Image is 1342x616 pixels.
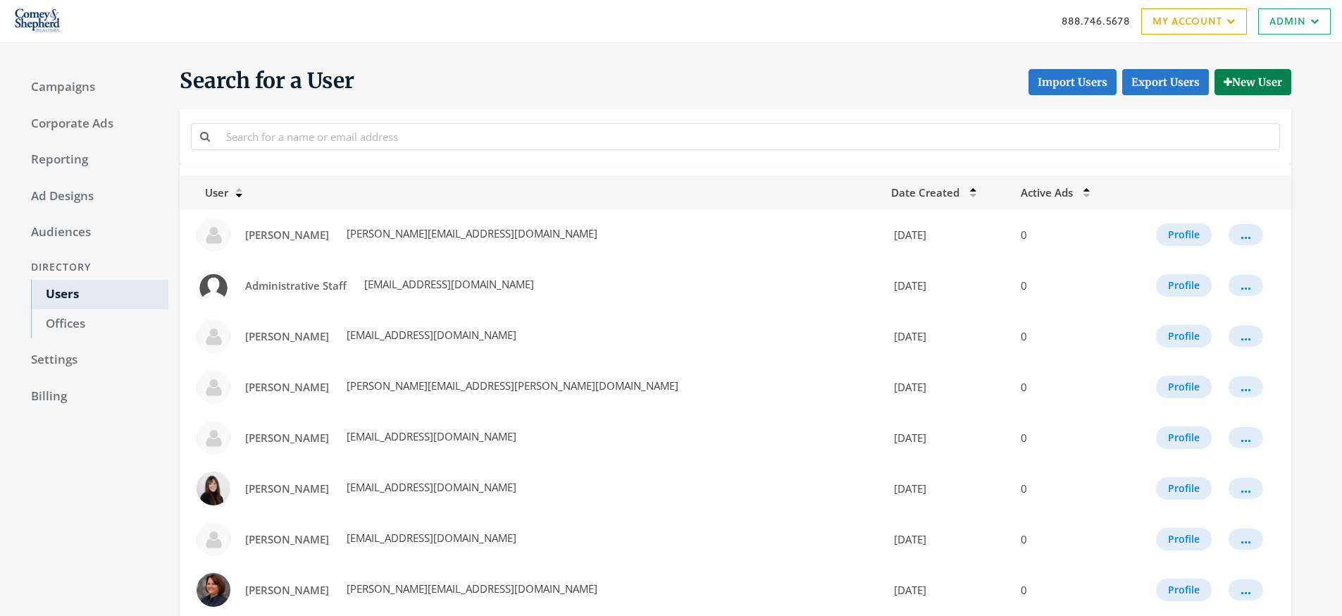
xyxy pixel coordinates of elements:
td: [DATE] [883,412,1012,463]
a: Billing [17,382,168,412]
img: Ally Haas profile [197,421,230,455]
span: Search for a User [180,67,354,95]
img: Alana Blythe profile [197,370,230,404]
div: ... [1241,234,1251,235]
button: Profile [1156,223,1212,246]
span: [PERSON_NAME] [245,431,329,445]
span: Date Created [891,185,959,199]
div: ... [1241,285,1251,286]
button: Profile [1156,376,1212,398]
img: Adam Menke profile [197,218,230,252]
button: Profile [1156,579,1212,601]
button: Profile [1156,477,1212,500]
td: 0 [1012,514,1119,565]
span: Administrative Staff [245,278,347,292]
button: ... [1229,478,1263,499]
span: [EMAIL_ADDRESS][DOMAIN_NAME] [344,429,516,443]
td: [DATE] [883,463,1012,514]
div: Directory [17,254,168,281]
a: My Account [1141,8,1247,35]
td: 0 [1012,311,1119,362]
span: [PERSON_NAME][EMAIL_ADDRESS][DOMAIN_NAME] [344,581,597,596]
span: [PERSON_NAME] [245,380,329,394]
td: [DATE] [883,514,1012,565]
div: ... [1241,538,1251,540]
td: [DATE] [883,260,1012,311]
a: [PERSON_NAME] [236,374,338,400]
div: ... [1241,335,1251,337]
a: [PERSON_NAME] [236,222,338,248]
a: Users [31,280,168,309]
td: [DATE] [883,311,1012,362]
td: 0 [1012,260,1119,311]
td: 0 [1012,362,1119,412]
a: Offices [31,309,168,339]
img: Aimee Boden profile [197,319,230,353]
button: ... [1229,427,1263,448]
a: [PERSON_NAME] [236,476,338,502]
span: [PERSON_NAME][EMAIL_ADDRESS][PERSON_NAME][DOMAIN_NAME] [344,378,678,393]
span: [PERSON_NAME] [245,228,329,242]
a: Campaigns [17,73,168,102]
td: 0 [1012,209,1119,260]
a: Reporting [17,145,168,175]
a: 888.746.5678 [1062,13,1130,28]
a: Settings [17,345,168,375]
i: Search for a name or email address [200,131,210,142]
td: [DATE] [883,362,1012,412]
div: ... [1241,386,1251,388]
a: Corporate Ads [17,109,168,139]
button: ... [1229,224,1263,245]
span: User [188,185,228,199]
div: ... [1241,589,1251,591]
button: ... [1229,275,1263,296]
a: [PERSON_NAME] [236,577,338,603]
img: Administrative Staff profile [197,269,230,302]
button: Import Users [1029,69,1117,95]
button: Profile [1156,426,1212,449]
a: [PERSON_NAME] [236,526,338,553]
img: Amy Canning profile [197,573,230,607]
span: [EMAIL_ADDRESS][DOMAIN_NAME] [344,531,516,545]
span: [PERSON_NAME] [245,532,329,546]
td: 0 [1012,565,1119,615]
button: Profile [1156,274,1212,297]
span: [PERSON_NAME] [245,481,329,495]
td: 0 [1012,412,1119,463]
td: [DATE] [883,209,1012,260]
button: ... [1229,529,1263,550]
img: Amanda Stiles profile [197,472,230,505]
input: Search for a name or email address [218,123,1280,149]
span: [EMAIL_ADDRESS][DOMAIN_NAME] [344,480,516,494]
td: 0 [1012,463,1119,514]
a: Admin [1258,8,1331,35]
a: Administrative Staff [236,273,356,299]
button: New User [1214,69,1291,95]
span: [PERSON_NAME][EMAIL_ADDRESS][DOMAIN_NAME] [344,226,597,240]
button: Profile [1156,528,1212,550]
img: Adwerx [11,4,64,39]
button: ... [1229,579,1263,600]
button: ... [1229,326,1263,347]
a: Audiences [17,218,168,247]
span: [EMAIL_ADDRESS][DOMAIN_NAME] [361,277,534,291]
img: Amber Gibson profile [197,522,230,556]
span: Active Ads [1021,185,1073,199]
button: ... [1229,376,1263,398]
a: Ad Designs [17,182,168,211]
button: Profile [1156,325,1212,347]
div: ... [1241,437,1251,438]
a: [PERSON_NAME] [236,425,338,451]
a: Export Users [1122,69,1209,95]
span: [PERSON_NAME] [245,583,329,597]
div: ... [1241,488,1251,489]
span: [EMAIL_ADDRESS][DOMAIN_NAME] [344,328,516,342]
td: [DATE] [883,565,1012,615]
a: [PERSON_NAME] [236,324,338,350]
span: [PERSON_NAME] [245,329,329,343]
